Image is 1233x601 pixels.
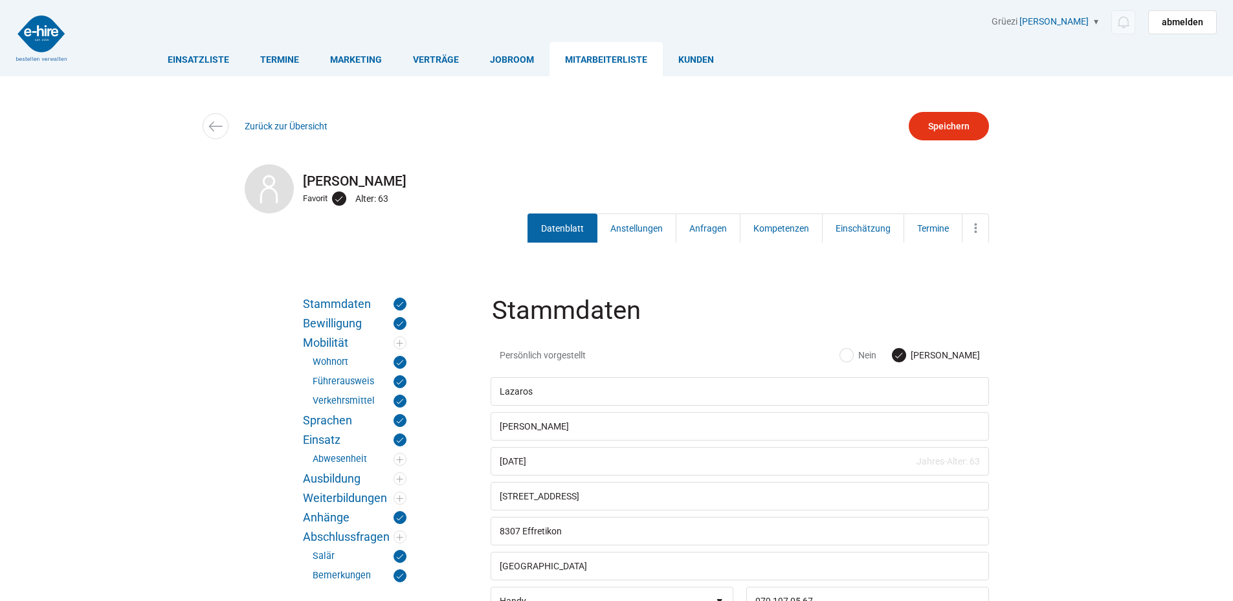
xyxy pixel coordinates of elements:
[303,433,406,446] a: Einsatz
[315,42,397,76] a: Marketing
[597,213,676,243] a: Anstellungen
[313,375,406,388] a: Führerausweis
[909,112,989,140] input: Speichern
[16,16,67,61] img: logo2.png
[303,336,406,349] a: Mobilität
[313,356,406,369] a: Wohnort
[313,569,406,582] a: Bemerkungen
[822,213,904,243] a: Einschätzung
[303,298,406,311] a: Stammdaten
[245,121,328,131] a: Zurück zur Übersicht
[303,414,406,427] a: Sprachen
[840,349,876,362] label: Nein
[663,42,729,76] a: Kunden
[245,42,315,76] a: Termine
[1115,14,1131,30] img: icon-notification.svg
[152,42,245,76] a: Einsatzliste
[303,492,406,505] a: Weiterbildungen
[303,530,406,543] a: Abschlussfragen
[893,349,980,362] label: [PERSON_NAME]
[491,412,989,441] input: Nachname
[303,511,406,524] a: Anhänge
[1019,16,1089,27] a: [PERSON_NAME]
[740,213,823,243] a: Kompetenzen
[491,517,989,545] input: PLZ/Ort
[676,213,740,243] a: Anfragen
[992,16,1217,34] div: Grüezi
[491,298,992,340] legend: Stammdaten
[303,472,406,485] a: Ausbildung
[355,190,392,207] div: Alter: 63
[491,552,989,580] input: Land
[313,550,406,563] a: Salär
[474,42,550,76] a: Jobroom
[1148,10,1217,34] a: abmelden
[904,213,962,243] a: Termine
[491,377,989,406] input: Vorname
[303,317,406,330] a: Bewilligung
[397,42,474,76] a: Verträge
[206,117,225,136] img: icon-arrow-left.svg
[313,395,406,408] a: Verkehrsmittel
[550,42,663,76] a: Mitarbeiterliste
[500,349,658,362] span: Persönlich vorgestellt
[491,482,989,510] input: Strasse / CO. Adresse
[245,173,989,189] h2: [PERSON_NAME]
[313,453,406,466] a: Abwesenheit
[491,447,989,475] input: Geburtsdatum
[528,213,597,243] a: Datenblatt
